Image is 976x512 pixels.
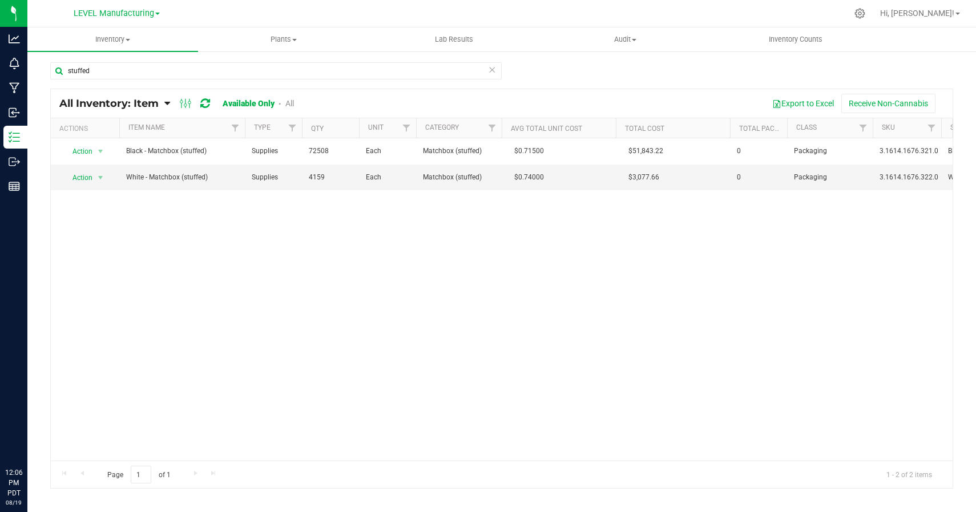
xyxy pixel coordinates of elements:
span: Page of 1 [98,466,180,483]
inline-svg: Monitoring [9,58,20,69]
inline-svg: Outbound [9,156,20,167]
button: Receive Non-Cannabis [841,94,935,113]
span: White - Matchbox (stuffed) [126,172,238,183]
a: Filter [483,118,502,138]
span: 3.1614.1676.321.0 [880,146,938,157]
span: select [94,170,108,186]
inline-svg: Analytics [9,33,20,45]
input: 1 [131,466,151,483]
iframe: Resource center [11,421,46,455]
a: All Inventory: Item [59,97,164,110]
span: Packaging [794,172,866,183]
p: 08/19 [5,498,22,507]
a: Item Name [128,123,165,131]
span: Hi, [PERSON_NAME]! [880,9,954,18]
span: $51,843.22 [623,143,669,159]
span: Inventory [27,34,198,45]
a: Total Cost [625,125,664,133]
a: Unit [368,123,384,131]
a: Lab Results [369,27,539,51]
div: Manage settings [853,8,867,19]
span: $3,077.66 [623,169,665,186]
a: Available Only [223,99,275,108]
span: Each [366,172,409,183]
span: Plants [199,34,368,45]
span: 0 [737,172,780,183]
inline-svg: Inventory [9,131,20,143]
a: Filter [226,118,245,138]
inline-svg: Reports [9,181,20,192]
a: Audit [539,27,710,51]
span: Black - Matchbox (stuffed) [126,146,238,157]
span: Each [366,146,409,157]
span: All Inventory: Item [59,97,159,110]
span: Lab Results [420,34,489,45]
div: Actions [59,125,115,133]
span: 3.1614.1676.322.0 [880,172,938,183]
a: Total Packages [739,125,796,133]
a: Plants [198,27,369,51]
span: 0 [737,146,780,157]
span: Clear [488,62,496,77]
inline-svg: Manufacturing [9,82,20,94]
span: 1 - 2 of 2 items [877,466,941,483]
span: Supplies [252,146,295,157]
span: Packaging [794,146,866,157]
p: 12:06 PM PDT [5,467,22,498]
inline-svg: Inbound [9,107,20,118]
a: Inventory [27,27,198,51]
a: All [285,99,294,108]
span: 72508 [309,146,352,157]
input: Search Item Name, Retail Display Name, SKU, Part Number... [50,62,502,79]
span: Matchbox (stuffed) [423,172,495,183]
span: Audit [540,34,709,45]
button: Export to Excel [765,94,841,113]
span: LEVEL Manufacturing [74,9,154,18]
a: Qty [311,125,324,133]
a: Class [796,123,817,131]
span: Action [62,170,93,186]
span: Action [62,143,93,159]
a: Filter [283,118,302,138]
a: Avg Total Unit Cost [511,125,582,133]
a: Inventory Counts [711,27,881,51]
a: SKU [882,123,895,131]
span: $0.74000 [509,169,550,186]
a: Category [425,123,459,131]
span: Inventory Counts [753,34,838,45]
span: Matchbox (stuffed) [423,146,495,157]
span: 4159 [309,172,352,183]
a: Filter [397,118,416,138]
span: $0.71500 [509,143,550,159]
a: Filter [854,118,873,138]
span: Supplies [252,172,295,183]
span: select [94,143,108,159]
a: Type [254,123,271,131]
a: Filter [922,118,941,138]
